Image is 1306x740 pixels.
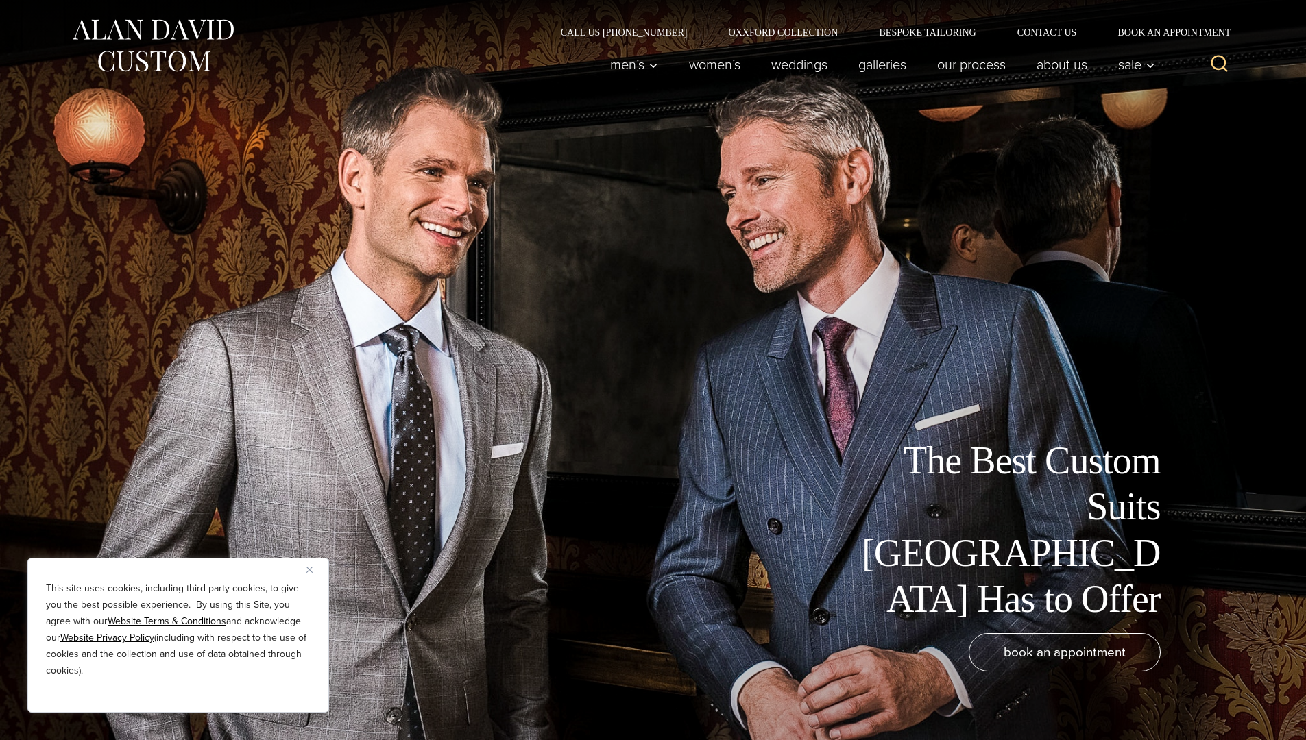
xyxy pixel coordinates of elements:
[755,51,843,78] a: weddings
[673,51,755,78] a: Women’s
[306,561,323,578] button: Close
[921,51,1021,78] a: Our Process
[60,630,154,645] a: Website Privacy Policy
[1203,48,1236,81] button: View Search Form
[852,438,1161,622] h1: The Best Custom Suits [GEOGRAPHIC_DATA] Has to Offer
[108,614,226,628] a: Website Terms & Conditions
[1097,27,1235,37] a: Book an Appointment
[1021,51,1102,78] a: About Us
[71,15,235,76] img: Alan David Custom
[594,51,1162,78] nav: Primary Navigation
[997,27,1098,37] a: Contact Us
[858,27,996,37] a: Bespoke Tailoring
[843,51,921,78] a: Galleries
[46,580,311,679] p: This site uses cookies, including third party cookies, to give you the best possible experience. ...
[1004,642,1126,662] span: book an appointment
[1102,51,1162,78] button: Sale sub menu toggle
[540,27,1236,37] nav: Secondary Navigation
[594,51,673,78] button: Men’s sub menu toggle
[708,27,858,37] a: Oxxford Collection
[306,567,313,573] img: Close
[540,27,708,37] a: Call Us [PHONE_NUMBER]
[969,633,1161,671] a: book an appointment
